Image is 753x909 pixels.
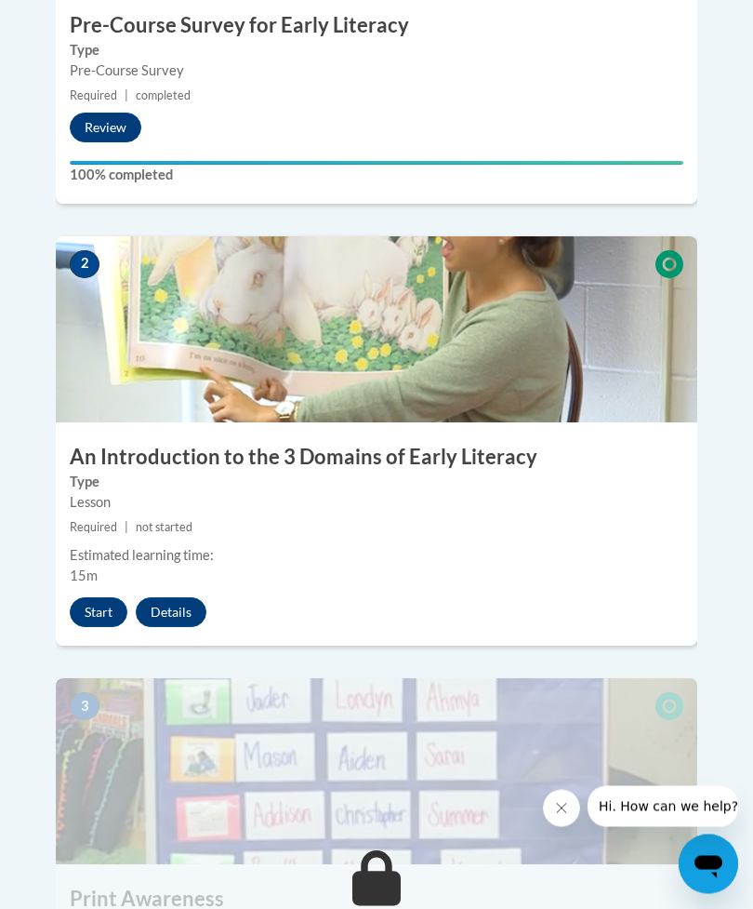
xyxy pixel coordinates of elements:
[70,473,683,493] label: Type
[588,786,738,827] iframe: Message from company
[70,546,683,567] div: Estimated learning time:
[679,835,738,894] iframe: Button to launch messaging window
[70,521,117,535] span: Required
[70,89,117,103] span: Required
[56,12,697,41] h3: Pre-Course Survey for Early Literacy
[70,41,683,61] label: Type
[70,568,98,584] span: 15m
[70,251,99,279] span: 2
[56,679,697,865] img: Course Image
[70,162,683,166] div: Your progress
[70,598,127,628] button: Start
[70,61,683,82] div: Pre-Course Survey
[56,237,697,423] img: Course Image
[70,114,141,143] button: Review
[136,521,192,535] span: not started
[70,493,683,514] div: Lesson
[56,444,697,473] h3: An Introduction to the 3 Domains of Early Literacy
[70,166,683,186] label: 100% completed
[125,89,128,103] span: |
[125,521,128,535] span: |
[136,89,191,103] span: completed
[543,790,580,827] iframe: Close message
[70,693,99,721] span: 3
[136,598,206,628] button: Details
